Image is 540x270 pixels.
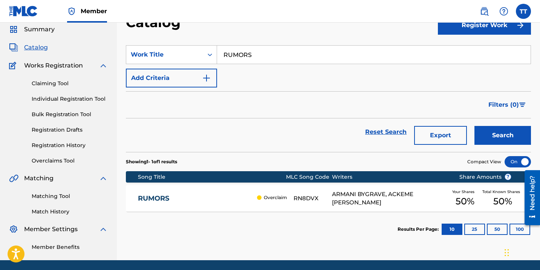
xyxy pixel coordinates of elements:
iframe: Resource Center [519,167,540,228]
span: 50 % [456,195,474,208]
img: f7272a7cc735f4ea7f67.svg [516,21,525,30]
button: Filters (0) [484,95,531,114]
img: expand [99,61,108,70]
button: Add Criteria [126,69,217,87]
img: Top Rightsholder [67,7,76,16]
div: ARMANI BYGRAVE, ACKEME [PERSON_NAME] [332,190,447,207]
a: Public Search [477,4,492,19]
img: Catalog [9,43,18,52]
img: help [499,7,508,16]
a: Member Benefits [32,243,108,251]
a: Individual Registration Tool [32,95,108,103]
p: Overclaim [264,194,287,201]
button: Register Work [438,16,531,35]
a: Claiming Tool [32,80,108,87]
span: Your Shares [452,189,477,195]
span: Matching [24,174,54,183]
div: Help [496,4,511,19]
a: Bulk Registration Tool [32,110,108,118]
button: 50 [487,224,508,235]
div: MLC Song Code [286,173,332,181]
img: search [480,7,489,16]
a: Matching Tool [32,192,108,200]
span: Summary [24,25,55,34]
div: User Menu [516,4,531,19]
div: Work Title [131,50,199,59]
img: filter [519,103,526,107]
div: Song Title [138,173,286,181]
span: Share Amounts [459,173,511,181]
img: MLC Logo [9,6,38,17]
p: Showing 1 - 1 of 1 results [126,158,177,165]
a: RUMORS [138,194,253,203]
a: CatalogCatalog [9,43,48,52]
button: Export [414,126,467,145]
span: ? [505,174,511,180]
span: Total Known Shares [482,189,523,195]
span: Compact View [467,158,501,165]
div: Writers [332,173,447,181]
div: Drag [505,241,509,264]
img: Matching [9,174,18,183]
span: Filters ( 0 ) [488,100,519,109]
span: 50 % [493,195,512,208]
img: Member Settings [9,225,18,234]
img: expand [99,174,108,183]
a: Reset Search [361,124,410,140]
span: Member Settings [24,225,78,234]
img: Summary [9,25,18,34]
iframe: Chat Widget [502,234,540,270]
div: RN8DVX [294,194,332,203]
button: 100 [509,224,530,235]
a: Registration History [32,141,108,149]
img: expand [99,225,108,234]
a: Overclaims Tool [32,157,108,165]
a: Match History [32,208,108,216]
span: Catalog [24,43,48,52]
button: Search [474,126,531,145]
button: 25 [464,224,485,235]
img: 9d2ae6d4665cec9f34b9.svg [202,74,211,83]
p: Results Per Page: [398,226,441,233]
form: Search Form [126,45,531,152]
a: SummarySummary [9,25,55,34]
img: Works Registration [9,61,19,70]
a: Registration Drafts [32,126,108,134]
span: Works Registration [24,61,83,70]
button: 10 [442,224,462,235]
span: Member [81,7,107,15]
